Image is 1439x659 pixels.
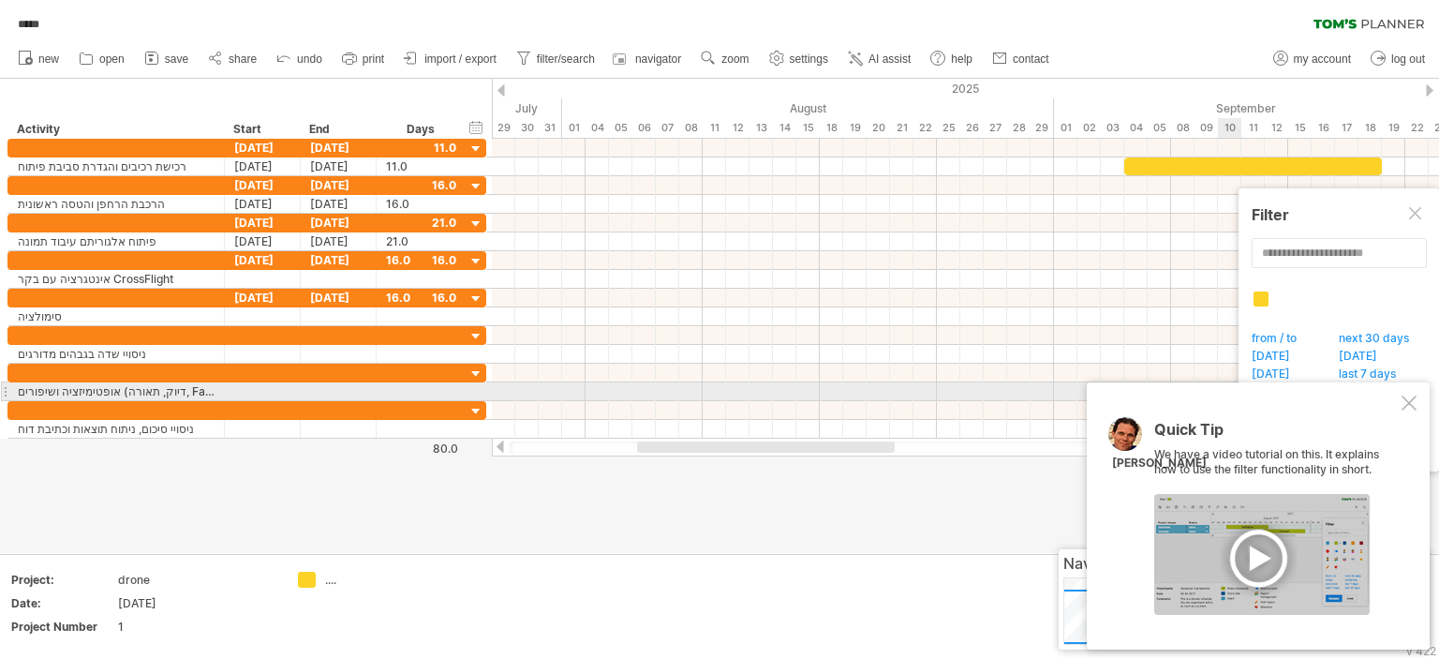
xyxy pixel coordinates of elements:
[18,270,215,288] div: אינטגרציה עם בקר CrossFlight
[225,195,301,213] div: [DATE]
[301,176,377,194] div: [DATE]
[17,120,214,139] div: Activity
[203,47,262,71] a: share
[301,139,377,157] div: [DATE]
[363,52,384,66] span: print
[960,118,984,138] div: Tuesday, 26 August 2025
[18,157,215,175] div: רכישת רכיבים והגדרת סביבת פיתוח
[696,47,754,71] a: zoom
[1265,118,1288,138] div: Friday, 12 September 2025
[1336,349,1390,367] span: [DATE]
[890,118,913,138] div: Thursday, 21 August 2025
[325,572,427,588] div: ....
[301,289,377,307] div: [DATE]
[1406,644,1436,658] div: v 422
[99,52,125,66] span: open
[492,118,515,138] div: Tuesday, 29 July 2025
[1154,422,1398,615] div: We have a video tutorial on this. It explains how to use the filter functionality in short.
[376,120,465,139] div: Days
[1112,456,1207,472] div: [PERSON_NAME]
[386,289,456,307] div: 16.0
[843,47,916,71] a: AI assist
[1124,118,1148,138] div: Thursday, 4 September 2025
[586,118,609,138] div: Monday, 4 August 2025
[726,118,749,138] div: Tuesday, 12 August 2025
[225,214,301,232] div: [DATE]
[38,52,59,66] span: new
[843,118,867,138] div: Tuesday, 19 August 2025
[937,118,960,138] div: Monday, 25 August 2025
[118,619,275,635] div: 1
[635,52,681,66] span: navigator
[773,118,796,138] div: Thursday, 14 August 2025
[1294,52,1351,66] span: my account
[1288,118,1312,138] div: Monday, 15 September 2025
[721,52,749,66] span: zoom
[512,47,601,71] a: filter/search
[1218,118,1241,138] div: Wednesday, 10 September 2025
[18,307,215,325] div: סימולציה
[913,118,937,138] div: Friday, 22 August 2025
[1391,52,1425,66] span: log out
[1101,118,1124,138] div: Wednesday, 3 September 2025
[703,118,726,138] div: Monday, 11 August 2025
[1335,118,1358,138] div: Wednesday, 17 September 2025
[301,157,377,175] div: [DATE]
[790,52,828,66] span: settings
[1405,118,1429,138] div: Monday, 22 September 2025
[301,232,377,250] div: [DATE]
[424,52,497,66] span: import / export
[562,98,1054,118] div: August 2025
[562,118,586,138] div: Friday, 1 August 2025
[1171,118,1194,138] div: Monday, 8 September 2025
[515,118,539,138] div: Wednesday, 30 July 2025
[301,214,377,232] div: [DATE]
[74,47,130,71] a: open
[1382,118,1405,138] div: Friday, 19 September 2025
[225,232,301,250] div: [DATE]
[1063,554,1425,573] div: Navigator
[11,572,114,588] div: Project:
[309,120,365,139] div: End
[11,595,114,611] div: Date:
[1154,422,1398,447] div: Quick Tip
[1148,118,1171,138] div: Friday, 5 September 2025
[1336,367,1409,385] span: last 7 days
[1013,52,1049,66] span: contact
[118,572,275,588] div: drone
[764,47,834,71] a: settings
[11,619,114,635] div: Project Number
[297,52,322,66] span: undo
[679,118,703,138] div: Friday, 8 August 2025
[118,595,275,611] div: [DATE]
[610,47,687,71] a: navigator
[233,120,289,139] div: Start
[796,118,820,138] div: Friday, 15 August 2025
[229,52,257,66] span: share
[632,118,656,138] div: Wednesday, 6 August 2025
[1249,367,1303,385] span: [DATE]
[1249,349,1303,367] span: [DATE]
[18,420,215,438] div: ניסויי סיכום, ניתוח תוצאות וכתיבת דוח
[13,47,65,71] a: new
[1249,331,1310,350] span: from / to
[386,157,456,175] div: 11.0
[1312,118,1335,138] div: Tuesday, 16 September 2025
[656,118,679,138] div: Thursday, 7 August 2025
[18,382,215,400] div: אופטימיזציה ושיפורים (דיוק, תאורה, Fail-safe)
[609,118,632,138] div: Tuesday, 5 August 2025
[987,47,1055,71] a: contact
[820,118,843,138] div: Monday, 18 August 2025
[537,52,595,66] span: filter/search
[301,251,377,269] div: [DATE]
[386,195,456,213] div: 16.0
[378,442,458,456] div: 80.0
[1077,118,1101,138] div: Tuesday, 2 September 2025
[1252,205,1426,224] div: Filter
[1241,118,1265,138] div: Thursday, 11 September 2025
[926,47,978,71] a: help
[399,47,502,71] a: import / export
[140,47,194,71] a: save
[867,118,890,138] div: Wednesday, 20 August 2025
[984,118,1007,138] div: Wednesday, 27 August 2025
